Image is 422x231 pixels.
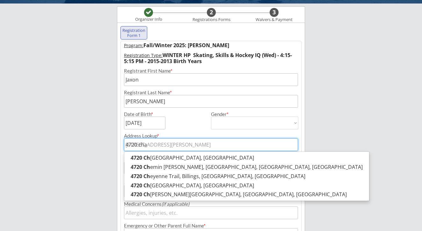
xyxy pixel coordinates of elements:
u: Program: [124,42,143,48]
strong: WINTER HP Skating, Skills & Hockey IQ (Wed) - 4:15-5:15 PM - 2015-2013 Birth Years [124,52,292,65]
p: emin [PERSON_NAME], [GEOGRAPHIC_DATA], [GEOGRAPHIC_DATA], [GEOGRAPHIC_DATA] [124,162,369,172]
div: Waivers & Payment [252,17,296,22]
strong: 4720 Ch [131,173,150,180]
p: [PERSON_NAME][GEOGRAPHIC_DATA], [GEOGRAPHIC_DATA], [GEOGRAPHIC_DATA] [124,190,369,199]
u: Registration Type: [124,52,163,58]
div: Registration Form 1 [122,28,146,38]
strong: 4720 Ch [131,163,150,170]
p: [GEOGRAPHIC_DATA], [GEOGRAPHIC_DATA] [124,153,369,162]
em: (if applicable) [162,201,189,207]
div: Medical Concerns [124,202,298,206]
div: 2 [207,9,216,16]
div: Registrations Forms [189,17,233,22]
input: Street, City, Province/State [124,138,298,151]
strong: 4720 Ch [131,191,150,198]
div: Registrant Last Name [124,90,298,95]
strong: 4720 Ch [131,182,150,189]
p: [GEOGRAPHIC_DATA], [GEOGRAPHIC_DATA] [124,181,369,190]
strong: 4720 Ch [131,154,150,161]
input: Allergies, injuries, etc. [124,206,298,219]
div: Gender [211,112,298,117]
p: eyenne Trail, Billings, [GEOGRAPHIC_DATA], [GEOGRAPHIC_DATA] [124,172,369,181]
div: Address Lookup [124,134,298,138]
div: 3 [270,9,279,16]
strong: Fall/Winter 2025: [PERSON_NAME] [143,42,229,49]
div: Registrant First Name [124,69,298,73]
div: Organizer Info [131,17,166,22]
div: Emergency or Other Parent Full Name [124,223,298,228]
div: Date of Birth [124,112,157,117]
